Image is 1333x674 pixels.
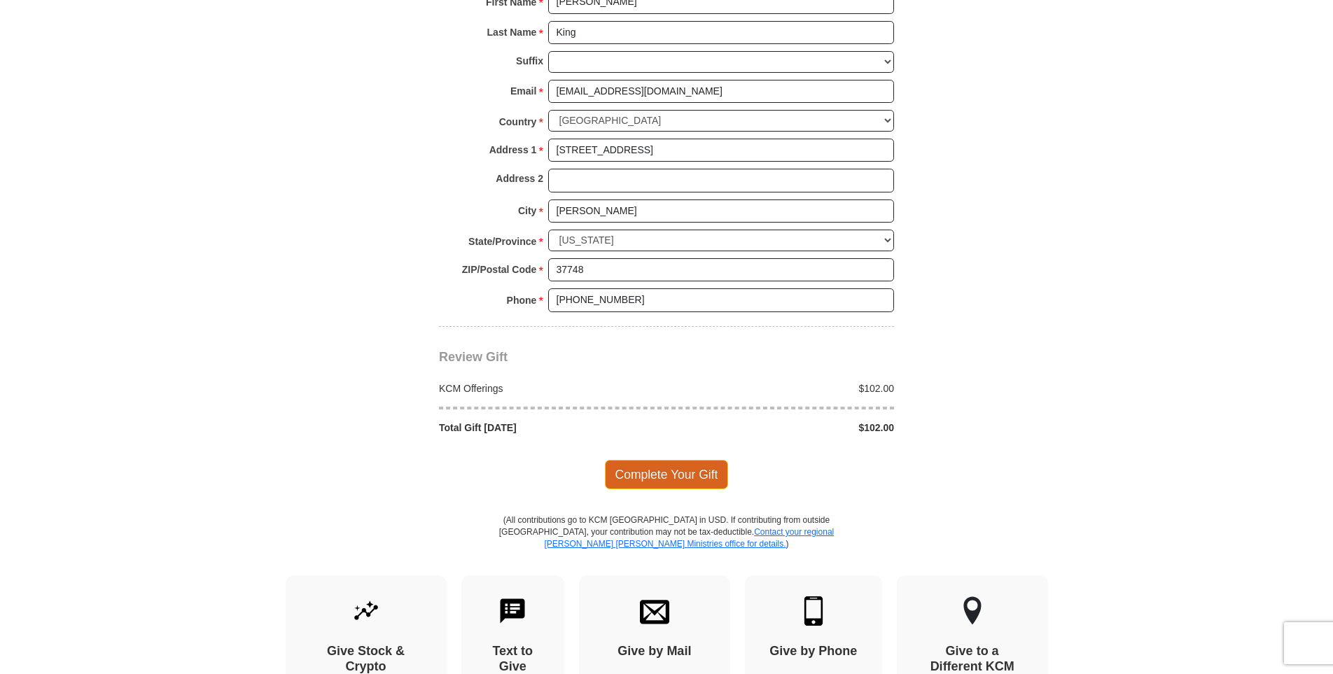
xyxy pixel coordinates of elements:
img: envelope.svg [640,596,669,626]
img: text-to-give.svg [498,596,527,626]
div: $102.00 [666,421,902,435]
img: give-by-stock.svg [351,596,381,626]
img: mobile.svg [799,596,828,626]
span: Complete Your Gift [605,460,729,489]
p: (All contributions go to KCM [GEOGRAPHIC_DATA] in USD. If contributing from outside [GEOGRAPHIC_D... [498,514,835,575]
h4: Give Stock & Crypto [310,644,422,674]
strong: Last Name [487,22,537,42]
strong: State/Province [468,232,536,251]
strong: City [518,201,536,220]
h4: Give by Mail [603,644,706,659]
strong: Address 2 [496,169,543,188]
strong: Suffix [516,51,543,71]
span: Review Gift [439,350,508,364]
div: KCM Offerings [432,381,667,395]
strong: Country [499,112,537,132]
strong: Address 1 [489,140,537,160]
strong: Phone [507,290,537,310]
h4: Give by Phone [769,644,858,659]
img: other-region [963,596,982,626]
strong: ZIP/Postal Code [462,260,537,279]
div: Total Gift [DATE] [432,421,667,435]
div: $102.00 [666,381,902,395]
strong: Email [510,81,536,101]
h4: Text to Give [486,644,540,674]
